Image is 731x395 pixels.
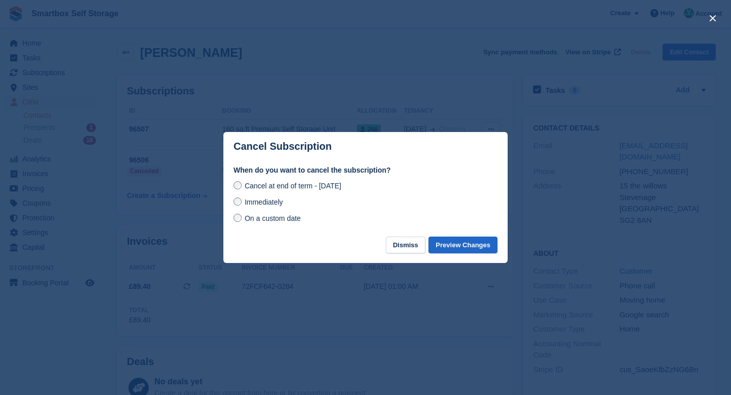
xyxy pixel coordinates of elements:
[428,237,497,253] button: Preview Changes
[705,10,721,26] button: close
[234,181,242,189] input: Cancel at end of term - [DATE]
[245,214,301,222] span: On a custom date
[245,182,341,190] span: Cancel at end of term - [DATE]
[234,165,497,176] label: When do you want to cancel the subscription?
[386,237,425,253] button: Dismiss
[234,141,331,152] p: Cancel Subscription
[234,214,242,222] input: On a custom date
[234,197,242,206] input: Immediately
[245,198,283,206] span: Immediately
